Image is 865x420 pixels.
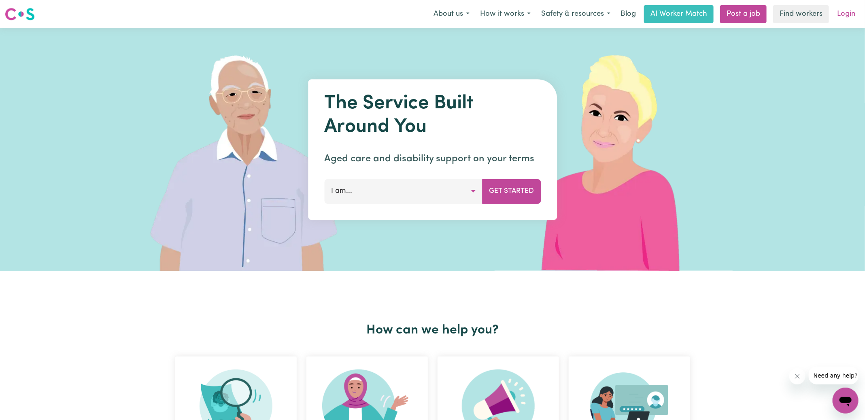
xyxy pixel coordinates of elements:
button: Get Started [482,179,541,203]
button: About us [428,6,475,23]
iframe: Close message [789,368,805,384]
a: Find workers [773,5,829,23]
a: Careseekers logo [5,5,35,23]
img: Careseekers logo [5,7,35,21]
iframe: Message from company [809,367,859,384]
button: How it works [475,6,536,23]
p: Aged care and disability support on your terms [324,152,541,166]
h1: The Service Built Around You [324,92,541,139]
iframe: Button to launch messaging window [833,388,859,414]
h2: How can we help you? [170,323,695,338]
a: AI Worker Match [644,5,714,23]
button: I am... [324,179,482,203]
a: Post a job [720,5,767,23]
a: Blog [616,5,641,23]
button: Safety & resources [536,6,616,23]
a: Login [832,5,860,23]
